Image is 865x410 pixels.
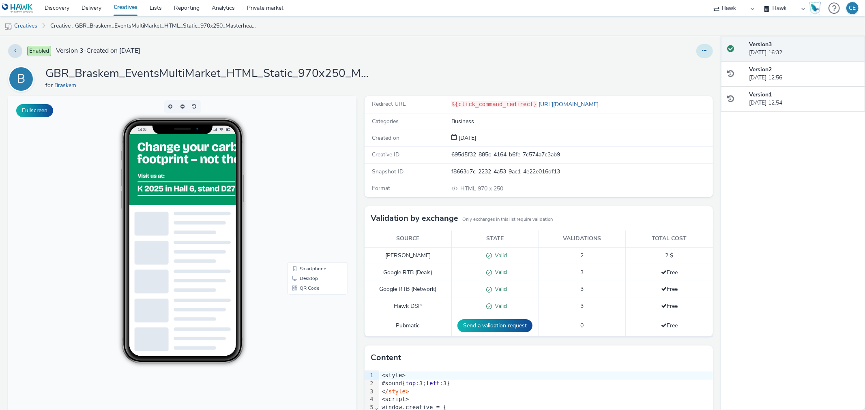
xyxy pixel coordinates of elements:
[457,134,476,142] div: Creation 08 September 2025, 12:54
[537,100,602,108] a: [URL][DOMAIN_NAME]
[626,231,713,247] th: Total cost
[749,66,859,82] div: [DATE] 12:56
[365,315,452,336] td: Pubmatic
[365,247,452,264] td: [PERSON_NAME]
[281,187,338,197] li: QR Code
[372,117,399,125] span: Categories
[661,322,678,329] span: Free
[54,81,79,89] a: Braskem
[451,231,539,247] th: State
[4,22,12,30] img: mobile
[45,66,370,81] h1: GBR_Braskem_EventsMultiMarket_HTML_Static_970x250_Masterhead_Message2_ENG_20250908
[406,380,416,387] span: top
[365,298,452,315] td: Hawk DSP
[443,380,446,387] span: 3
[539,231,626,247] th: Validations
[661,269,678,276] span: Free
[809,2,821,15] img: Hawk Academy
[749,91,772,98] strong: Version 1
[492,285,507,293] span: Valid
[849,2,856,14] div: CE
[365,231,452,247] th: Source
[292,180,310,185] span: Desktop
[451,168,712,176] div: f8663d7c-2232-4a53-9ac1-4e22e016df13
[492,268,507,276] span: Valid
[665,252,673,259] span: 2 $
[580,322,584,329] span: 0
[451,151,712,159] div: 695d5f32-885c-4164-b6fe-7c574a7c3ab9
[365,388,375,396] div: 3
[492,252,507,259] span: Valid
[292,170,318,175] span: Smartphone
[372,134,399,142] span: Created on
[372,100,406,108] span: Redirect URL
[457,134,476,142] span: [DATE]
[365,395,375,404] div: 4
[365,264,452,281] td: Google RTB (Deals)
[8,75,37,83] a: B
[419,380,423,387] span: 3
[281,168,338,177] li: Smartphone
[371,352,401,364] h3: Content
[46,16,262,36] a: Creative : GBR_Braskem_EventsMultiMarket_HTML_Static_970x250_Masterhead_Message2_ENG_20250908
[749,66,772,73] strong: Version 2
[462,216,553,223] small: Only exchanges in this list require validation
[292,190,311,194] span: QR Code
[459,185,503,192] span: 970 x 250
[365,281,452,298] td: Google RTB (Network)
[749,41,772,48] strong: Version 3
[17,68,25,90] div: B
[371,212,458,224] h3: Validation by exchange
[365,380,375,388] div: 2
[451,117,712,126] div: Business
[372,151,399,158] span: Creative ID
[749,41,859,57] div: [DATE] 16:32
[492,302,507,310] span: Valid
[27,46,51,56] span: Enabled
[372,168,404,175] span: Snapshot ID
[372,184,390,192] span: Format
[460,185,478,192] span: HTML
[580,285,584,293] span: 3
[129,31,138,36] span: 14:05
[580,269,584,276] span: 3
[281,177,338,187] li: Desktop
[385,388,409,395] span: /style>
[365,372,375,380] div: 1
[749,91,859,107] div: [DATE] 12:54
[457,319,532,332] button: Send a validation request
[451,101,537,107] code: ${click_command_redirect}
[16,104,53,117] button: Fullscreen
[56,46,140,56] span: Version 3 - Created on [DATE]
[426,380,440,387] span: left
[809,2,824,15] a: Hawk Academy
[45,81,54,89] span: for
[661,285,678,293] span: Free
[661,302,678,310] span: Free
[580,302,584,310] span: 3
[580,252,584,259] span: 2
[2,3,33,13] img: undefined Logo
